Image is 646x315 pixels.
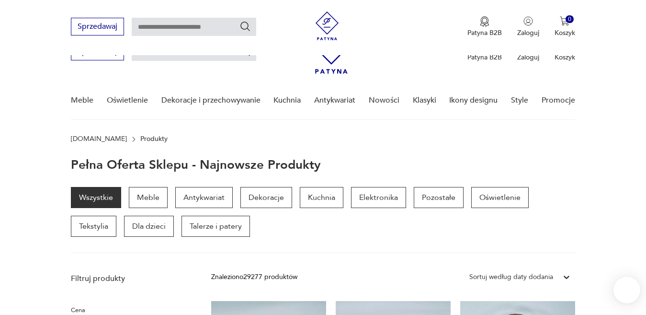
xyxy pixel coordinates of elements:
[555,53,575,62] p: Koszyk
[467,28,502,37] p: Patyna B2B
[71,158,321,172] h1: Pełna oferta sklepu - najnowsze produkty
[300,187,343,208] a: Kuchnia
[555,28,575,37] p: Koszyk
[560,16,569,26] img: Ikona koszyka
[71,216,116,237] a: Tekstylia
[413,82,436,119] a: Klasyki
[273,82,301,119] a: Kuchnia
[555,16,575,37] button: 0Koszyk
[480,16,489,27] img: Ikona medalu
[161,82,261,119] a: Dekoracje i przechowywanie
[517,53,539,62] p: Zaloguj
[71,24,124,31] a: Sprzedawaj
[124,216,174,237] a: Dla dzieci
[181,216,250,237] a: Talerze i patery
[517,16,539,37] button: Zaloguj
[71,82,93,119] a: Meble
[449,82,498,119] a: Ikony designu
[175,187,233,208] a: Antykwariat
[369,82,399,119] a: Nowości
[467,53,502,62] p: Patyna B2B
[467,16,502,37] a: Ikona medaluPatyna B2B
[414,187,464,208] a: Pozostałe
[71,187,121,208] a: Wszystkie
[566,15,574,23] div: 0
[211,272,297,282] div: Znaleziono 29277 produktów
[71,49,124,56] a: Sprzedawaj
[471,187,529,208] a: Oświetlenie
[511,82,528,119] a: Style
[313,12,341,40] img: Patyna - sklep z meblami i dekoracjami vintage
[140,135,168,143] p: Produkty
[71,135,127,143] a: [DOMAIN_NAME]
[314,82,355,119] a: Antykwariat
[523,16,533,26] img: Ikonka użytkownika
[107,82,148,119] a: Oświetlenie
[239,21,251,32] button: Szukaj
[469,272,553,282] div: Sortuj według daty dodania
[351,187,406,208] a: Elektronika
[467,16,502,37] button: Patyna B2B
[240,187,292,208] a: Dekoracje
[71,273,188,284] p: Filtruj produkty
[542,82,575,119] a: Promocje
[613,277,640,303] iframe: Smartsupp widget button
[129,187,168,208] a: Meble
[517,28,539,37] p: Zaloguj
[71,18,124,35] button: Sprzedawaj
